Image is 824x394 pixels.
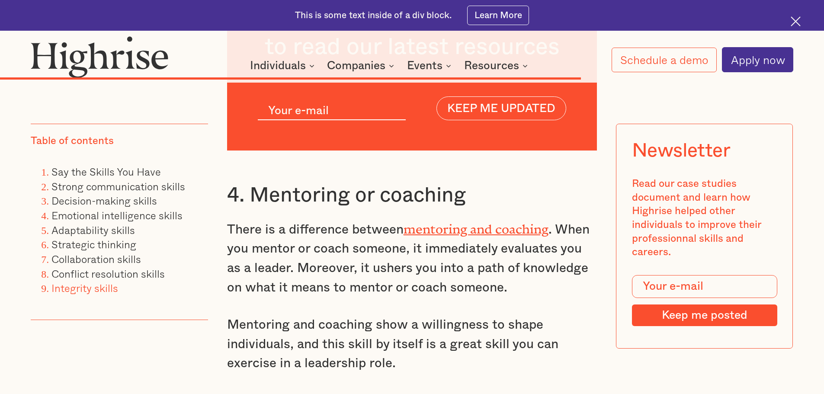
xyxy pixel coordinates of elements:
a: Collaboration skills [51,251,141,267]
a: mentoring and coaching [404,222,548,230]
a: Emotional intelligence skills [51,207,183,223]
form: current-ascender-article-subscribe-form [258,96,566,120]
li: ‍ [51,281,185,309]
a: Say the Skills You Have [51,163,161,179]
img: Highrise logo [31,36,168,77]
a: Strong communication skills [51,178,185,194]
p: There is a difference between . When you mentor or coach someone, it immediately evaluates you as... [227,218,597,298]
div: Companies [327,61,385,71]
div: Events [407,61,454,71]
input: KEEP ME UPDATED [436,96,566,120]
a: Learn More [467,6,529,25]
a: Decision-making skills [51,192,157,208]
p: Mentoring and coaching show a willingness to shape individuals, and this skill by itself is a gre... [227,315,597,373]
input: Keep me posted [632,304,777,326]
div: Companies [327,61,397,71]
a: Strategic thinking [51,236,136,252]
input: Your e-mail [632,275,777,298]
a: Apply now [722,47,793,72]
img: Cross icon [791,16,801,26]
form: Modal Form [632,275,777,326]
div: Events [407,61,442,71]
div: Table of contents [31,135,114,148]
div: Individuals [250,61,317,71]
a: Integrity skills [51,280,118,296]
a: Adaptability skills [51,222,135,238]
a: Schedule a demo [612,48,717,72]
h3: 4. Mentoring or coaching [227,183,597,208]
div: Read our case studies document and learn how Highrise helped other individuals to improve their p... [632,177,777,259]
div: This is some text inside of a div block. [295,10,452,22]
a: Conflict resolution skills [51,266,165,282]
div: Resources [464,61,519,71]
div: Newsletter [632,139,731,162]
div: Resources [464,61,530,71]
div: Individuals [250,61,306,71]
input: Your e-mail [258,104,406,120]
